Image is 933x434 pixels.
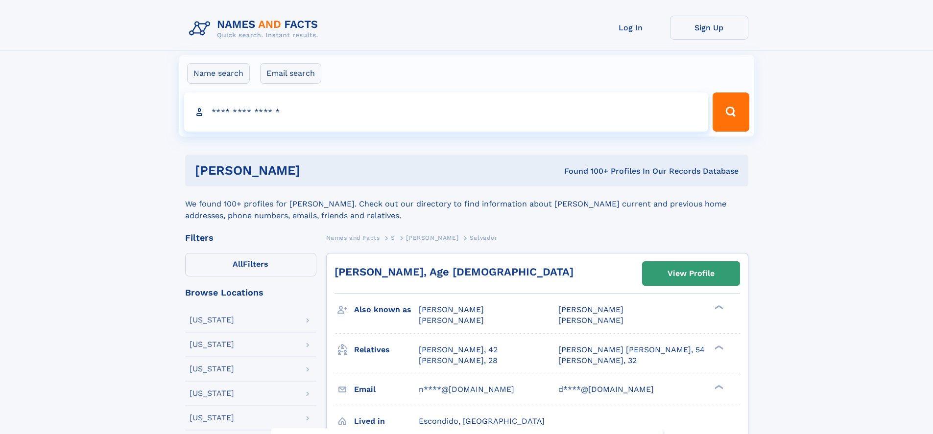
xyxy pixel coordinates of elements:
div: Found 100+ Profiles In Our Records Database [432,166,739,177]
a: View Profile [643,262,740,285]
span: [PERSON_NAME] [419,316,484,325]
h3: Lived in [354,413,419,430]
div: We found 100+ profiles for [PERSON_NAME]. Check out our directory to find information about [PERS... [185,186,748,222]
h3: Also known as [354,301,419,318]
a: [PERSON_NAME], 42 [419,344,498,355]
span: [PERSON_NAME] [558,305,623,314]
span: [PERSON_NAME] [406,234,458,241]
span: Escondido, [GEOGRAPHIC_DATA] [419,416,545,426]
span: All [233,259,243,269]
div: ❯ [712,304,724,311]
div: View Profile [668,262,715,285]
input: search input [184,92,709,132]
span: Salvador [470,234,498,241]
div: [US_STATE] [190,365,234,373]
label: Email search [260,63,321,84]
a: Names and Facts [326,231,380,244]
div: [US_STATE] [190,341,234,348]
div: Browse Locations [185,288,316,297]
h3: Email [354,381,419,398]
h1: [PERSON_NAME] [195,164,432,177]
h3: Relatives [354,342,419,358]
a: [PERSON_NAME] [PERSON_NAME], 54 [558,344,705,355]
a: [PERSON_NAME], 28 [419,355,498,366]
div: Filters [185,233,316,242]
label: Name search [187,63,250,84]
img: Logo Names and Facts [185,16,326,42]
a: [PERSON_NAME], Age [DEMOGRAPHIC_DATA] [335,266,574,278]
a: [PERSON_NAME], 32 [558,355,637,366]
span: [PERSON_NAME] [419,305,484,314]
span: [PERSON_NAME] [558,316,623,325]
label: Filters [185,253,316,276]
div: [US_STATE] [190,389,234,397]
div: ❯ [712,344,724,350]
div: [US_STATE] [190,414,234,422]
a: S [391,231,395,244]
span: S [391,234,395,241]
div: ❯ [712,384,724,390]
a: [PERSON_NAME] [406,231,458,244]
a: Log In [592,16,670,40]
div: [US_STATE] [190,316,234,324]
a: Sign Up [670,16,748,40]
button: Search Button [713,92,749,132]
